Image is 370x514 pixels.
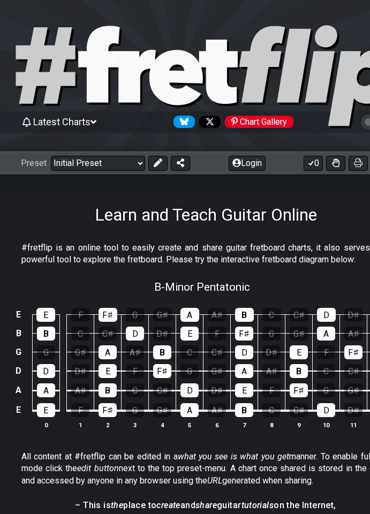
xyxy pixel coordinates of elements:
[344,308,363,322] div: D♯
[344,364,363,378] div: C♯
[154,281,250,293] span: B - Minor Pentatonic
[126,403,144,417] div: G
[344,345,363,359] div: F♯
[208,364,226,378] div: G♯
[262,364,281,378] div: A♯
[12,361,25,381] td: D
[262,327,281,341] div: G
[262,308,281,322] div: C
[99,308,117,322] div: F♯
[99,383,117,397] div: B
[153,383,171,397] div: C♯
[285,420,313,431] th: 9
[37,345,55,359] div: G
[340,420,367,431] th: 11
[126,327,144,341] div: D
[99,345,117,359] div: A
[37,383,55,397] div: A
[71,383,89,397] div: A♯
[317,345,335,359] div: F
[317,364,335,378] div: C
[153,308,172,322] div: G♯
[195,500,217,510] em: share
[317,403,335,417] div: D
[180,403,199,417] div: A
[231,420,258,431] th: 7
[21,158,47,168] span: Preset
[208,327,226,341] div: F
[178,451,290,462] em: what you see is what you get
[225,116,293,128] div: Chart Gallery
[153,327,171,341] div: D♯
[71,403,89,417] div: F
[317,308,336,322] div: D
[153,345,171,359] div: B
[126,364,144,378] div: F
[12,400,25,420] td: E
[111,500,123,510] em: the
[262,403,281,417] div: C
[208,403,226,417] div: A♯
[176,420,203,431] th: 5
[207,475,222,486] em: URL
[235,308,254,322] div: B
[344,403,363,417] div: D♯
[195,116,221,128] a: Follow #fretflip at X
[290,364,308,378] div: B
[12,343,25,361] td: G
[33,116,90,127] span: Latest Charts
[126,308,145,322] div: G
[180,364,199,378] div: G
[12,324,25,343] td: B
[126,345,144,359] div: A♯
[304,156,323,171] button: 0
[290,383,308,397] div: F♯
[67,420,94,431] th: 1
[180,308,199,322] div: A
[36,308,55,322] div: E
[208,308,226,322] div: A♯
[75,500,336,511] h4: – This is place to and guitar on the Internet,
[153,364,171,378] div: F♯
[221,116,293,128] a: #fretflip at Pinterest
[99,364,117,378] div: E
[126,383,144,397] div: C
[94,420,122,431] th: 2
[71,364,89,378] div: D♯
[153,403,171,417] div: G♯
[235,345,253,359] div: D
[99,327,117,341] div: C♯
[71,345,89,359] div: G♯
[317,383,335,397] div: G
[349,156,368,171] button: Print
[37,403,55,417] div: E
[208,345,226,359] div: C♯
[313,420,340,431] th: 10
[290,345,308,359] div: E
[12,380,25,400] td: A
[290,327,308,341] div: G♯
[180,345,199,359] div: C
[99,403,117,417] div: F♯
[148,156,168,171] button: Edit Preset
[235,327,253,341] div: F♯
[229,156,266,171] button: Login
[208,383,226,397] div: D♯
[51,156,145,171] select: Preset
[71,308,90,322] div: F
[290,308,308,322] div: C♯
[203,420,231,431] th: 6
[326,156,345,171] button: Toggle Dexterity for all fretkits
[71,327,89,341] div: C
[180,383,199,397] div: D
[32,420,59,431] th: 0
[95,205,317,225] h1: Learn and Teach Guitar Online
[37,327,55,341] div: B
[180,327,199,341] div: E
[169,116,195,128] a: Follow #fretflip at Bluesky
[37,364,55,378] div: D
[235,383,253,397] div: E
[235,364,253,378] div: A
[77,463,118,473] em: edit button
[235,403,253,417] div: B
